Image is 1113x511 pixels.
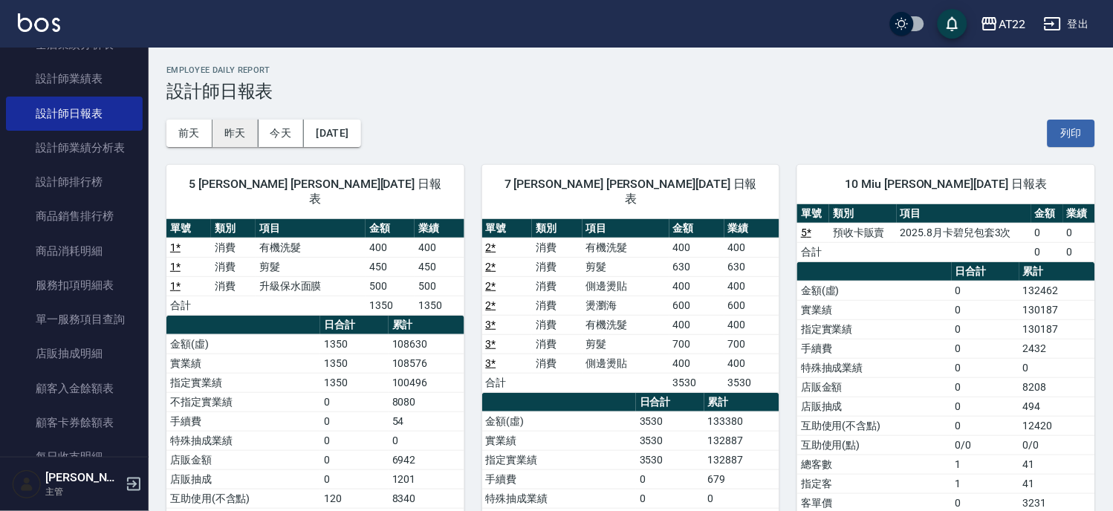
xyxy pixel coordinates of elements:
td: 494 [1019,397,1095,416]
td: 400 [669,238,724,257]
td: 店販金額 [797,377,951,397]
td: 實業績 [166,354,320,373]
td: 500 [415,276,464,296]
td: 消費 [532,315,582,334]
td: 450 [366,257,415,276]
th: 業績 [1063,204,1095,224]
td: 54 [389,411,464,431]
button: AT22 [975,9,1032,39]
td: 消費 [532,257,582,276]
h5: [PERSON_NAME] [45,470,121,485]
th: 單號 [166,219,211,238]
td: 0 [1063,223,1095,242]
td: 0 [952,339,1019,358]
td: 600 [669,296,724,315]
td: 0 [952,281,1019,300]
td: 合計 [482,373,532,392]
table: a dense table [482,219,780,393]
td: 0 [1031,223,1063,242]
th: 日合計 [952,262,1019,281]
a: 設計師業績分析表 [6,131,143,165]
td: 消費 [532,238,582,257]
td: 1350 [320,334,388,354]
td: 400 [415,238,464,257]
button: 今天 [259,120,305,147]
td: 指定客 [797,474,951,493]
th: 累計 [389,316,464,335]
td: 店販金額 [166,450,320,469]
td: 132887 [704,450,780,469]
td: 金額(虛) [166,334,320,354]
td: 0 [320,411,388,431]
td: 消費 [532,296,582,315]
div: AT22 [999,15,1026,33]
td: 升級保水面膜 [256,276,366,296]
td: 0 [704,489,780,508]
th: 金額 [669,219,724,238]
th: 業績 [415,219,464,238]
th: 日合計 [636,393,704,412]
h3: 設計師日報表 [166,81,1095,102]
td: 0 [389,431,464,450]
td: 630 [724,257,779,276]
a: 商品銷售排行榜 [6,199,143,233]
td: 3530 [636,450,704,469]
td: 1350 [320,354,388,373]
td: 剪髮 [583,334,669,354]
td: 側邊燙貼 [583,354,669,373]
td: 130187 [1019,319,1095,339]
td: 手續費 [797,339,951,358]
td: 消費 [211,257,256,276]
td: 41 [1019,455,1095,474]
td: 130187 [1019,300,1095,319]
td: 有機洗髮 [583,315,669,334]
td: 剪髮 [583,257,669,276]
td: 2432 [1019,339,1095,358]
td: 8080 [389,392,464,411]
td: 0 [636,489,704,508]
td: 679 [704,469,780,489]
a: 設計師排行榜 [6,165,143,199]
td: 400 [669,276,724,296]
th: 類別 [211,219,256,238]
td: 450 [415,257,464,276]
th: 累計 [1019,262,1095,281]
td: 店販抽成 [797,397,951,416]
th: 金額 [366,219,415,238]
a: 每日收支明細 [6,440,143,474]
td: 0 [1063,242,1095,261]
td: 不指定實業績 [166,392,320,411]
a: 店販抽成明細 [6,336,143,371]
td: 0 [320,469,388,489]
td: 剪髮 [256,257,366,276]
table: a dense table [797,204,1095,262]
img: Logo [18,13,60,32]
td: 600 [724,296,779,315]
td: 41 [1019,474,1095,493]
th: 類別 [532,219,582,238]
td: 0 [320,392,388,411]
td: 108630 [389,334,464,354]
td: 側邊燙貼 [583,276,669,296]
td: 6942 [389,450,464,469]
button: 昨天 [212,120,259,147]
td: 0 [1031,242,1063,261]
th: 單號 [482,219,532,238]
td: 指定實業績 [482,450,636,469]
td: 消費 [532,334,582,354]
td: 700 [669,334,724,354]
td: 消費 [532,276,582,296]
td: 120 [320,489,388,508]
td: 3530 [636,411,704,431]
td: 0 [320,431,388,450]
span: 7 [PERSON_NAME] [PERSON_NAME][DATE] 日報表 [500,177,762,206]
h2: Employee Daily Report [166,65,1095,75]
td: 3530 [669,373,724,392]
th: 項目 [583,219,669,238]
td: 1201 [389,469,464,489]
td: 1 [952,474,1019,493]
th: 金額 [1031,204,1063,224]
td: 400 [669,315,724,334]
a: 顧客卡券餘額表 [6,406,143,440]
td: 100496 [389,373,464,392]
